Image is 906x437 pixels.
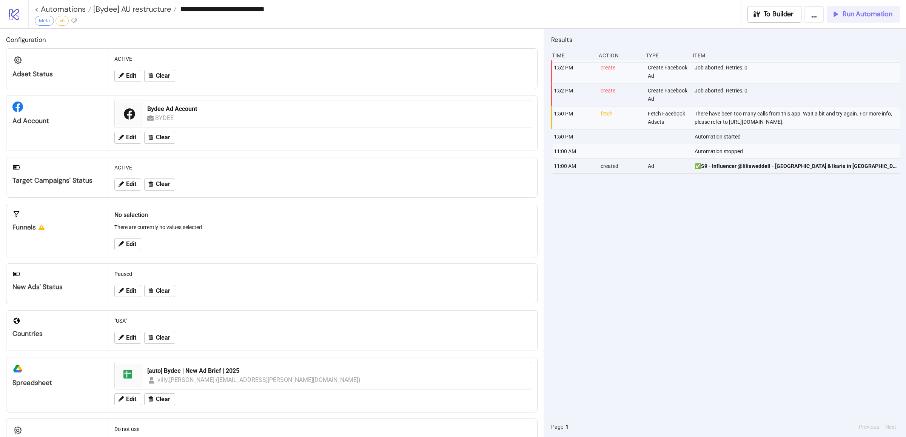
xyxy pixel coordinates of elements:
[694,83,902,106] div: Job aborted. Retries: 0
[155,113,176,123] div: BYDEE
[111,160,534,175] div: ACTIVE
[600,60,641,83] div: create
[157,375,361,385] div: villy.[PERSON_NAME] ([EMAIL_ADDRESS][PERSON_NAME][DOMAIN_NAME])
[12,379,102,387] div: Spreadsheet
[694,60,902,83] div: Job aborted. Retries: 0
[114,178,141,191] button: Edit
[111,52,534,66] div: ACTIVE
[827,6,900,23] button: Run Automation
[111,422,534,436] div: Do not use
[553,159,595,173] div: 11:00 AM
[126,334,136,341] span: Edit
[111,267,534,281] div: Paused
[600,83,641,106] div: create
[156,134,170,141] span: Clear
[144,70,175,82] button: Clear
[647,83,689,106] div: Create Facebook Ad
[553,129,595,144] div: 1:50 PM
[126,134,136,141] span: Edit
[156,334,170,341] span: Clear
[144,132,175,144] button: Clear
[695,162,897,170] span: ✅S9 - Influencer @liliaweddell - [GEOGRAPHIC_DATA] & Ikaria in [GEOGRAPHIC_DATA] - [GEOGRAPHIC_DA...
[598,48,639,63] div: Action
[694,106,902,129] div: There have been too many calls from this app. Wait a bit and try again. For more info, please ref...
[694,144,902,158] div: Automation stopped
[114,223,531,231] p: There are currently no values selected
[694,129,902,144] div: Automation started
[764,10,794,18] span: To Builder
[91,4,171,14] span: [Bydee] AU restructure
[35,5,91,13] a: < Automations
[156,396,170,403] span: Clear
[600,159,641,173] div: created
[647,159,689,173] div: Ad
[114,285,141,297] button: Edit
[144,285,175,297] button: Clear
[114,393,141,405] button: Edit
[114,210,531,220] h2: No selection
[114,70,141,82] button: Edit
[553,106,595,129] div: 1:50 PM
[156,181,170,188] span: Clear
[144,393,175,405] button: Clear
[600,106,641,129] div: fetch
[645,48,687,63] div: Type
[126,181,136,188] span: Edit
[114,332,141,344] button: Edit
[114,238,141,250] button: Edit
[126,396,136,403] span: Edit
[553,144,595,158] div: 11:00 AM
[857,423,881,431] button: Previous
[647,106,689,129] div: Fetch Facebook Adsets
[804,6,824,23] button: ...
[692,48,900,63] div: Item
[12,176,102,185] div: Target Campaigns' Status
[647,60,689,83] div: Create Facebook Ad
[563,423,571,431] button: 1
[156,288,170,294] span: Clear
[553,60,595,83] div: 1:52 PM
[126,241,136,248] span: Edit
[35,16,54,26] div: Meta
[12,117,102,125] div: Ad Account
[12,70,102,78] div: Adset Status
[551,35,900,45] h2: Results
[747,6,802,23] button: To Builder
[6,35,538,45] h2: Configuration
[126,288,136,294] span: Edit
[144,332,175,344] button: Clear
[147,367,526,375] div: [auto] Bydee | New Ad Brief | 2025
[147,105,526,113] div: Bydee Ad Account
[91,5,177,13] a: [Bydee] AU restructure
[12,283,102,291] div: New Ads' Status
[551,48,593,63] div: Time
[111,314,534,328] div: "USA"
[55,16,69,26] div: v6
[553,83,595,106] div: 1:52 PM
[156,72,170,79] span: Clear
[843,10,892,18] span: Run Automation
[883,423,898,431] button: Next
[114,132,141,144] button: Edit
[551,423,563,431] span: Page
[695,159,897,173] a: ✅S9 - Influencer @liliaweddell - [GEOGRAPHIC_DATA] & Ikaria in [GEOGRAPHIC_DATA] - [GEOGRAPHIC_DA...
[12,329,102,338] div: Countries
[126,72,136,79] span: Edit
[12,223,102,232] div: Funnels
[144,178,175,191] button: Clear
